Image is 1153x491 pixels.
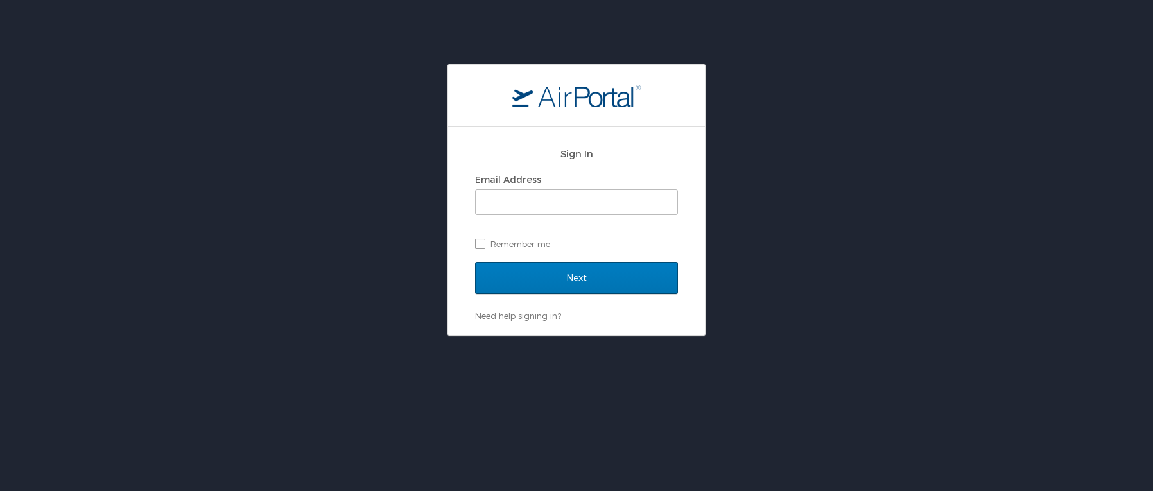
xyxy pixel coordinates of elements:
a: Need help signing in? [475,311,561,321]
img: logo [512,84,641,107]
label: Remember me [475,234,678,254]
label: Email Address [475,174,541,185]
h2: Sign In [475,146,678,161]
input: Next [475,262,678,294]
